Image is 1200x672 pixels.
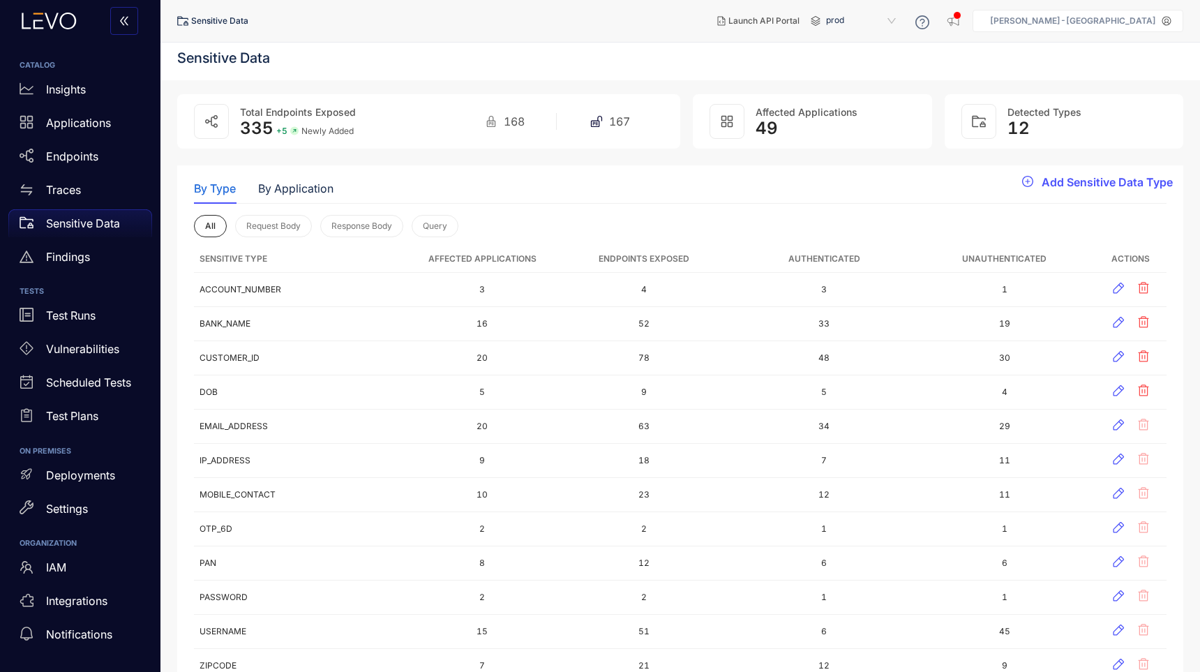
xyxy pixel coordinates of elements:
[915,273,1095,307] td: 1
[8,587,152,620] a: Integrations
[734,615,914,649] td: 6
[734,581,914,615] td: 1
[194,215,227,237] button: All
[46,309,96,322] p: Test Runs
[609,115,630,128] span: 167
[8,243,152,276] a: Findings
[46,595,107,607] p: Integrations
[915,341,1095,375] td: 30
[915,444,1095,478] td: 11
[1095,246,1167,273] th: Actions
[194,182,236,195] div: By Type
[46,502,88,515] p: Settings
[990,16,1156,26] p: [PERSON_NAME]-[GEOGRAPHIC_DATA]
[915,581,1095,615] td: 1
[915,546,1095,581] td: 6
[826,10,899,32] span: prod
[20,288,141,296] h6: TESTS
[8,620,152,654] a: Notifications
[320,215,403,237] button: Response Body
[110,7,138,35] button: double-left
[410,246,555,273] th: Affected Applications
[410,375,555,410] td: 5
[246,221,301,231] span: Request Body
[734,410,914,444] td: 34
[194,307,410,341] td: BANK_NAME
[734,478,914,512] td: 12
[554,307,734,341] td: 52
[46,83,86,96] p: Insights
[734,512,914,546] td: 1
[8,336,152,369] a: Vulnerabilities
[734,246,914,273] th: Authenticated
[554,246,734,273] th: Endpoints Exposed
[410,341,555,375] td: 20
[46,561,66,574] p: IAM
[410,478,555,512] td: 10
[194,512,410,546] td: OTP_6D
[8,302,152,336] a: Test Runs
[301,126,354,136] span: Newly Added
[8,553,152,587] a: IAM
[8,75,152,109] a: Insights
[554,444,734,478] td: 18
[554,478,734,512] td: 23
[554,410,734,444] td: 63
[46,376,131,389] p: Scheduled Tests
[410,444,555,478] td: 9
[504,115,525,128] span: 168
[8,369,152,403] a: Scheduled Tests
[8,403,152,436] a: Test Plans
[46,469,115,481] p: Deployments
[1022,176,1033,188] span: plus-circle
[410,307,555,341] td: 16
[756,118,778,138] span: 49
[240,106,356,118] span: Total Endpoints Exposed
[554,375,734,410] td: 9
[410,546,555,581] td: 8
[1042,176,1173,188] span: Add Sensitive Data Type
[8,176,152,209] a: Traces
[8,142,152,176] a: Endpoints
[410,512,555,546] td: 2
[8,495,152,528] a: Settings
[410,273,555,307] td: 3
[734,341,914,375] td: 48
[258,182,333,195] div: By Application
[734,444,914,478] td: 7
[194,273,410,307] td: ACCOUNT_NUMBER
[728,16,800,26] span: Launch API Portal
[756,106,857,118] span: Affected Applications
[410,581,555,615] td: 2
[423,221,447,231] span: Query
[734,375,914,410] td: 5
[915,615,1095,649] td: 45
[331,221,392,231] span: Response Body
[205,221,216,231] span: All
[194,246,410,273] th: Sensitive Type
[412,215,458,237] button: Query
[734,546,914,581] td: 6
[915,375,1095,410] td: 4
[1007,118,1030,138] span: 12
[194,410,410,444] td: EMAIL_ADDRESS
[734,307,914,341] td: 33
[20,560,33,574] span: team
[46,628,112,641] p: Notifications
[410,615,555,649] td: 15
[240,118,273,138] span: 335
[191,16,248,26] span: Sensitive Data
[915,246,1095,273] th: Unauthenticated
[194,478,410,512] td: MOBILE_CONTACT
[734,273,914,307] td: 3
[554,512,734,546] td: 2
[46,217,120,230] p: Sensitive Data
[915,512,1095,546] td: 1
[8,109,152,142] a: Applications
[20,61,141,70] h6: CATALOG
[554,546,734,581] td: 12
[119,15,130,28] span: double-left
[1012,171,1183,193] button: plus-circleAdd Sensitive Data Type
[554,273,734,307] td: 4
[706,10,811,32] button: Launch API Portal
